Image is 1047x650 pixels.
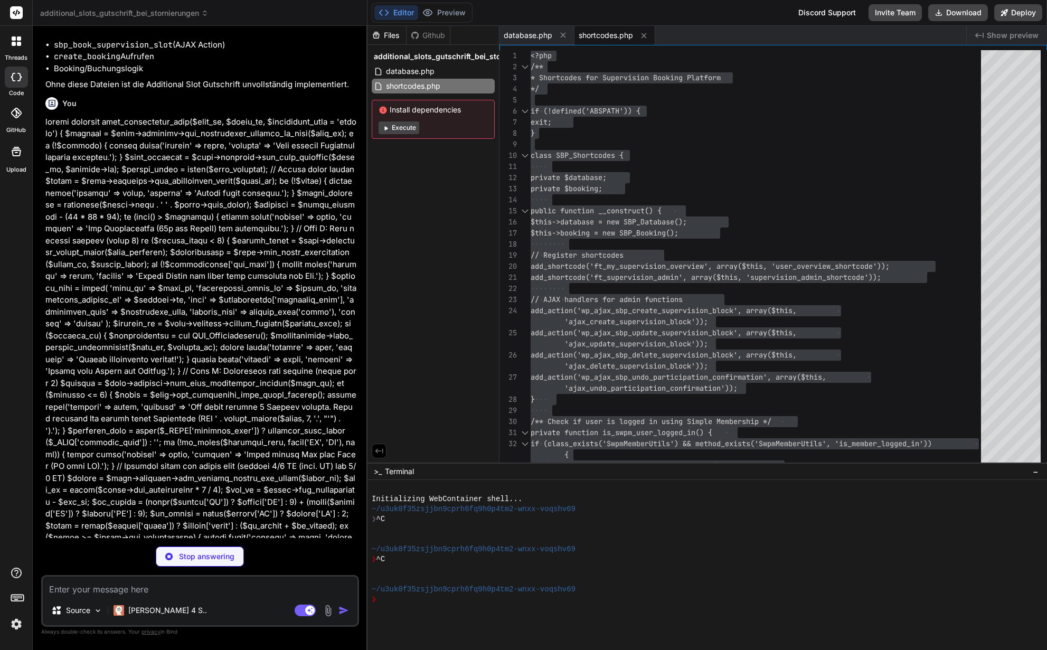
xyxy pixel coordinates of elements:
span: database.php [504,30,552,41]
span: // AJAX handlers for admin functions [531,295,683,304]
span: Show preview [987,30,1039,41]
div: 25 [499,327,517,338]
span: private $booking; [531,184,602,193]
div: 1 [499,50,517,61]
div: 2 [499,61,517,72]
p: Always double-check its answers. Your in Bind [41,627,359,637]
button: − [1031,463,1041,480]
span: * Shortcodes for Supervision Booking Platform [531,73,721,82]
button: Editor [374,5,418,20]
div: 7 [499,117,517,128]
div: 15 [499,205,517,216]
div: 31 [499,427,517,438]
div: Files [367,30,406,41]
p: Source [66,605,90,616]
span: /** Check if user is logged in using Simple Me [531,417,725,426]
span: } [531,394,535,404]
span: >_ [374,466,382,477]
span: _block', array($this, [708,350,797,360]
div: 14 [499,194,517,205]
li: Aufrufen [54,51,357,63]
p: Stop answering [179,551,234,562]
span: // Register shortcodes [531,250,624,260]
span: ~/u3uk0f35zsjjbn9cprh6fq9h0p4tm2-wnxx-voqshv69 [372,585,576,595]
span: ❯ [372,554,376,564]
span: − [1033,466,1039,477]
h6: You [62,98,77,109]
span: 'ajax_create_supervision_block')); [564,317,708,326]
span: $this->database = new SBP_Database(); [531,217,687,227]
span: Terminal [385,466,414,477]
span: 'ajax_delete_supervision_block')); [564,361,708,371]
div: Click to collapse the range. [518,106,532,117]
li: Booking/Buchungslogik [54,63,357,75]
div: 18 [499,239,517,250]
div: 21 [499,272,517,283]
span: additional_slots_gutschrift_bei_stornierungen [40,8,209,18]
span: ❯ [372,514,376,524]
span: 'ajax_undo_participation_confirmation')); [564,383,738,393]
div: 24 [499,305,517,316]
div: Click to collapse the range. [518,150,532,161]
button: Deploy [994,4,1042,21]
li: (AJAX Action) [54,39,357,51]
span: } [531,128,535,138]
span: ~/u3uk0f35zsjjbn9cprh6fq9h0p4tm2-wnxx-voqshv69 [372,544,576,554]
span: $this->booking = new SBP_Booking(); [531,228,678,238]
label: threads [5,53,27,62]
div: 33 [499,460,517,472]
div: 9 [499,139,517,150]
div: 29 [499,405,517,416]
div: Github [407,30,450,41]
span: shortcodes.php [579,30,633,41]
span: y($this, 'supervision_admin_shortcode')); [708,272,881,282]
span: class SBP_Shortcodes { [531,150,624,160]
div: Click to collapse the range. [518,427,532,438]
div: 13 [499,183,517,194]
span: add_shortcode('ft_my_supervision_overview' [531,261,708,271]
img: Claude 4 Sonnet [114,605,124,616]
span: ')) [919,439,932,448]
span: ^C [376,554,385,564]
span: _block', array($this, [708,328,797,337]
span: 'ajax_update_supervision_block')); [564,339,708,348]
span: add_action('wp_ajax_sbp_create_supervision [531,306,708,315]
span: Initializing WebContainer shell... [372,494,522,504]
button: Invite Team [869,4,922,21]
span: ed_in(); [691,461,725,470]
div: 12 [499,172,517,183]
code: sbp_book_supervision_slot [54,40,173,50]
div: 16 [499,216,517,228]
img: settings [7,615,25,633]
span: public function __construct() { [531,206,662,215]
span: hod_exists('SwpmMemberUtils', 'is_member_logged_in [708,439,919,448]
div: Click to collapse the range. [518,61,532,72]
p: Ohne diese Dateien ist die Additional Slot Gutschrift unvollständig implementiert. [45,79,357,91]
img: attachment [322,605,334,617]
span: add_action('wp_ajax_sbp_update_supervision [531,328,708,337]
span: if (!defined('ABSPATH')) { [531,106,640,116]
div: Click to collapse the range. [518,205,532,216]
button: Execute [379,121,419,134]
div: Discord Support [792,4,862,21]
span: shortcodes.php [385,80,441,92]
label: code [9,89,24,98]
div: 10 [499,150,517,161]
span: return SwpmMemberUtils::is_member_logg [531,461,691,470]
span: add_action('wp_ajax_sbp_delete_supervision [531,350,708,360]
span: ~/u3uk0f35zsjjbn9cprh6fq9h0p4tm2-wnxx-voqshv69 [372,504,576,514]
p: [PERSON_NAME] 4 S.. [128,605,207,616]
div: 20 [499,261,517,272]
div: 27 [499,372,517,383]
div: 28 [499,394,517,405]
span: if (class_exists('SwpmMemberUtils') && met [531,439,708,448]
span: mbership */ [725,417,771,426]
span: privacy [142,628,161,635]
span: <?php [531,51,552,60]
div: 5 [499,95,517,106]
span: private $database; [531,173,607,182]
span: _confirmation', array($this, [708,372,826,382]
div: 26 [499,350,517,361]
button: Preview [418,5,470,20]
span: ^C [376,514,385,524]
